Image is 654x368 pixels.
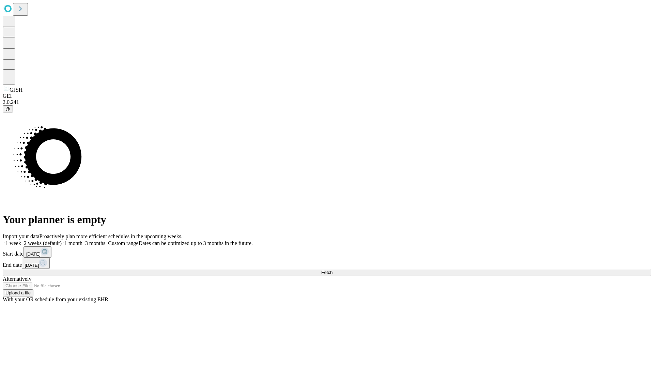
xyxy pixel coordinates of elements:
span: Fetch [321,270,332,275]
span: Alternatively [3,276,31,282]
button: @ [3,105,13,112]
div: Start date [3,246,651,258]
span: Import your data [3,233,40,239]
h1: Your planner is empty [3,213,651,226]
span: 2 weeks (default) [24,240,62,246]
span: Dates can be optimized up to 3 months in the future. [139,240,253,246]
span: [DATE] [26,251,41,257]
span: @ [5,106,10,111]
button: Upload a file [3,289,33,296]
span: 1 month [64,240,82,246]
span: Custom range [108,240,138,246]
span: GJSH [10,87,22,93]
button: [DATE] [24,246,51,258]
span: 3 months [85,240,105,246]
span: With your OR schedule from your existing EHR [3,296,108,302]
span: Proactively plan more efficient schedules in the upcoming weeks. [40,233,183,239]
span: [DATE] [25,263,39,268]
div: End date [3,258,651,269]
button: [DATE] [22,258,50,269]
div: GEI [3,93,651,99]
div: 2.0.241 [3,99,651,105]
span: 1 week [5,240,21,246]
button: Fetch [3,269,651,276]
